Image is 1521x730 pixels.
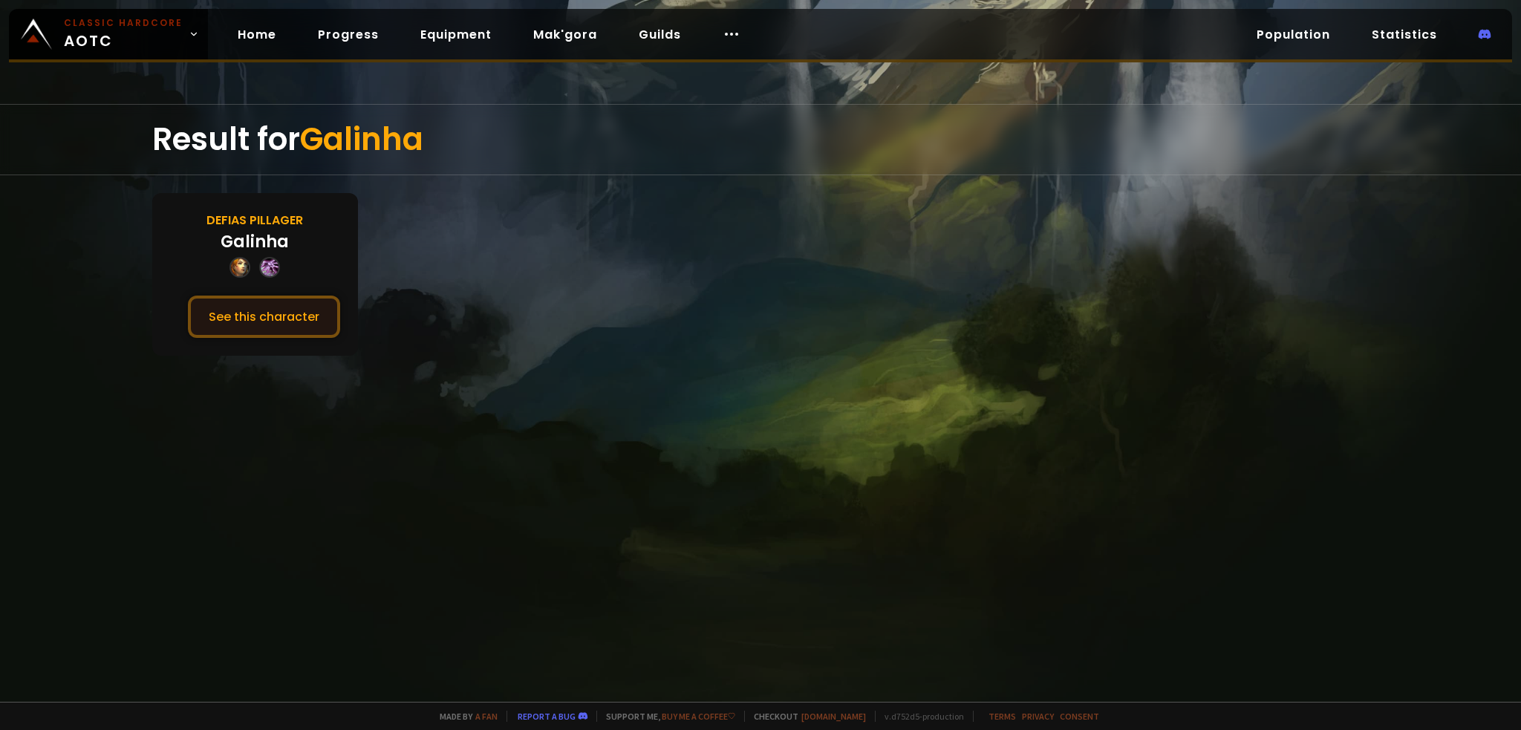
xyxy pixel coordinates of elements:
a: Classic HardcoreAOTC [9,9,208,59]
a: Population [1245,19,1342,50]
div: Defias Pillager [206,211,303,229]
a: Home [226,19,288,50]
span: v. d752d5 - production [875,711,964,722]
a: Consent [1060,711,1099,722]
a: Statistics [1360,19,1449,50]
a: Progress [306,19,391,50]
a: Mak'gora [521,19,609,50]
div: Galinha [221,229,289,254]
button: See this character [188,296,340,338]
a: Report a bug [518,711,576,722]
a: [DOMAIN_NAME] [801,711,866,722]
a: a fan [475,711,498,722]
span: Made by [431,711,498,722]
span: AOTC [64,16,183,52]
a: Privacy [1022,711,1054,722]
a: Terms [989,711,1016,722]
a: Guilds [627,19,693,50]
div: Result for [152,105,1369,175]
span: Checkout [744,711,866,722]
a: Buy me a coffee [662,711,735,722]
small: Classic Hardcore [64,16,183,30]
a: Equipment [408,19,504,50]
span: Support me, [596,711,735,722]
span: Galinha [300,117,423,161]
